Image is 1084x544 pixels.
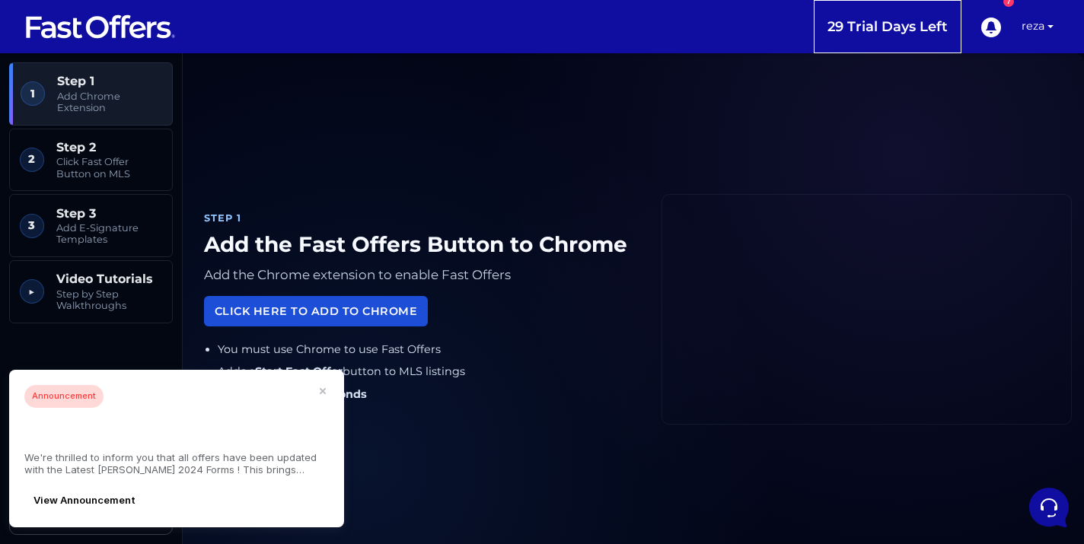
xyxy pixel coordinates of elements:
[49,110,79,140] img: dark
[204,264,637,286] p: Add the Chrome extension to enable Fast Offers
[106,404,199,439] button: Messages
[56,288,162,312] span: Step by Step Walkthroughs
[20,279,44,304] span: ▶︎
[204,211,637,226] div: Step 1
[24,451,329,476] p: We're thrilled to inform you that all offers have been updated with the Latest [PERSON_NAME] 2024...
[24,152,280,183] button: Start a Conversation
[56,140,162,154] span: Step 2
[12,404,106,439] button: Home
[57,91,162,114] span: Add Chrome Extension
[20,148,44,172] span: 2
[24,213,104,225] span: Find an Answer
[56,206,162,221] span: Step 3
[34,246,249,261] input: Search for an Article...
[218,341,637,358] li: You must use Chrome to use Fast Offers
[246,85,280,97] a: See all
[236,425,256,439] p: Help
[57,74,162,88] span: Step 1
[24,385,104,408] strong: Announcement
[1026,485,1072,530] iframe: Customerly Messenger Launcher
[190,213,280,225] a: Open Help Center
[131,425,174,439] p: Messages
[56,222,162,246] span: Add E-Signature Templates
[9,260,173,323] a: ▶︎ Video Tutorials Step by Step Walkthroughs
[9,194,173,257] a: 3 Step 3 Add E-Signature Templates
[218,363,637,380] li: Adds a button to MLS listings
[815,10,961,44] a: 29 Trial Days Left
[20,214,44,238] span: 3
[218,386,637,403] li: Takes less than
[24,110,55,140] img: dark
[255,364,343,378] strong: Start Fast Offer
[24,414,329,445] h2: Urgent Update: [PERSON_NAME] 2024 Forms Are Here!
[110,161,213,173] span: Start a Conversation
[199,404,292,439] button: Help
[24,488,145,512] button: View Announcement
[204,296,428,326] a: Click Here to Add to Chrome
[56,272,162,286] span: Video Tutorials
[21,81,45,106] span: 1
[9,62,173,126] a: 1 Step 1 Add Chrome Extension
[46,425,72,439] p: Home
[12,12,256,61] h2: Hello [PERSON_NAME] 👋
[56,156,162,180] span: Click Fast Offer Button on MLS
[24,85,123,97] span: Your Conversations
[662,195,1071,424] iframe: Fast Offers Chrome Extension
[204,232,637,258] h1: Add the Fast Offers Button to Chrome
[9,129,173,192] a: 2 Step 2 Click Fast Offer Button on MLS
